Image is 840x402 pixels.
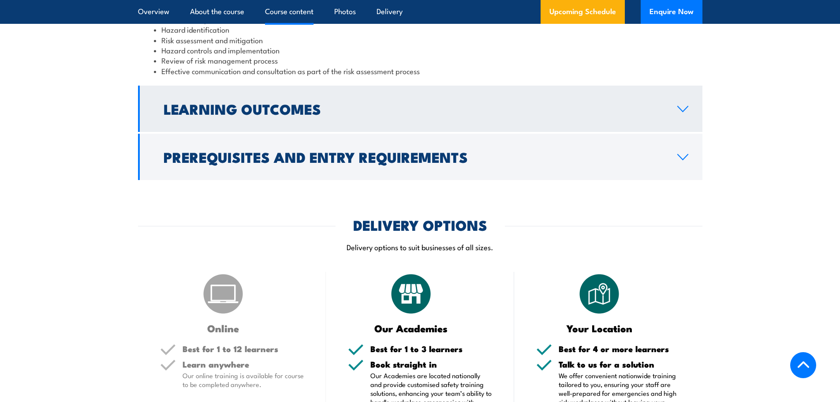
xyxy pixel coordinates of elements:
[138,134,702,180] a: Prerequisites and Entry Requirements
[154,35,687,45] li: Risk assessment and mitigation
[348,323,474,333] h3: Our Academies
[154,24,687,34] li: Hazard identification
[370,360,492,368] h5: Book straight in
[559,345,680,353] h5: Best for 4 or more learners
[559,360,680,368] h5: Talk to us for a solution
[164,150,663,163] h2: Prerequisites and Entry Requirements
[154,55,687,65] li: Review of risk management process
[154,45,687,55] li: Hazard controls and implementation
[183,360,304,368] h5: Learn anywhere
[370,345,492,353] h5: Best for 1 to 3 learners
[138,86,702,132] a: Learning Outcomes
[536,323,663,333] h3: Your Location
[183,371,304,389] p: Our online training is available for course to be completed anywhere.
[183,345,304,353] h5: Best for 1 to 12 learners
[164,102,663,115] h2: Learning Outcomes
[154,66,687,76] li: Effective communication and consultation as part of the risk assessment process
[353,218,487,231] h2: DELIVERY OPTIONS
[138,242,702,252] p: Delivery options to suit businesses of all sizes.
[160,323,287,333] h3: Online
